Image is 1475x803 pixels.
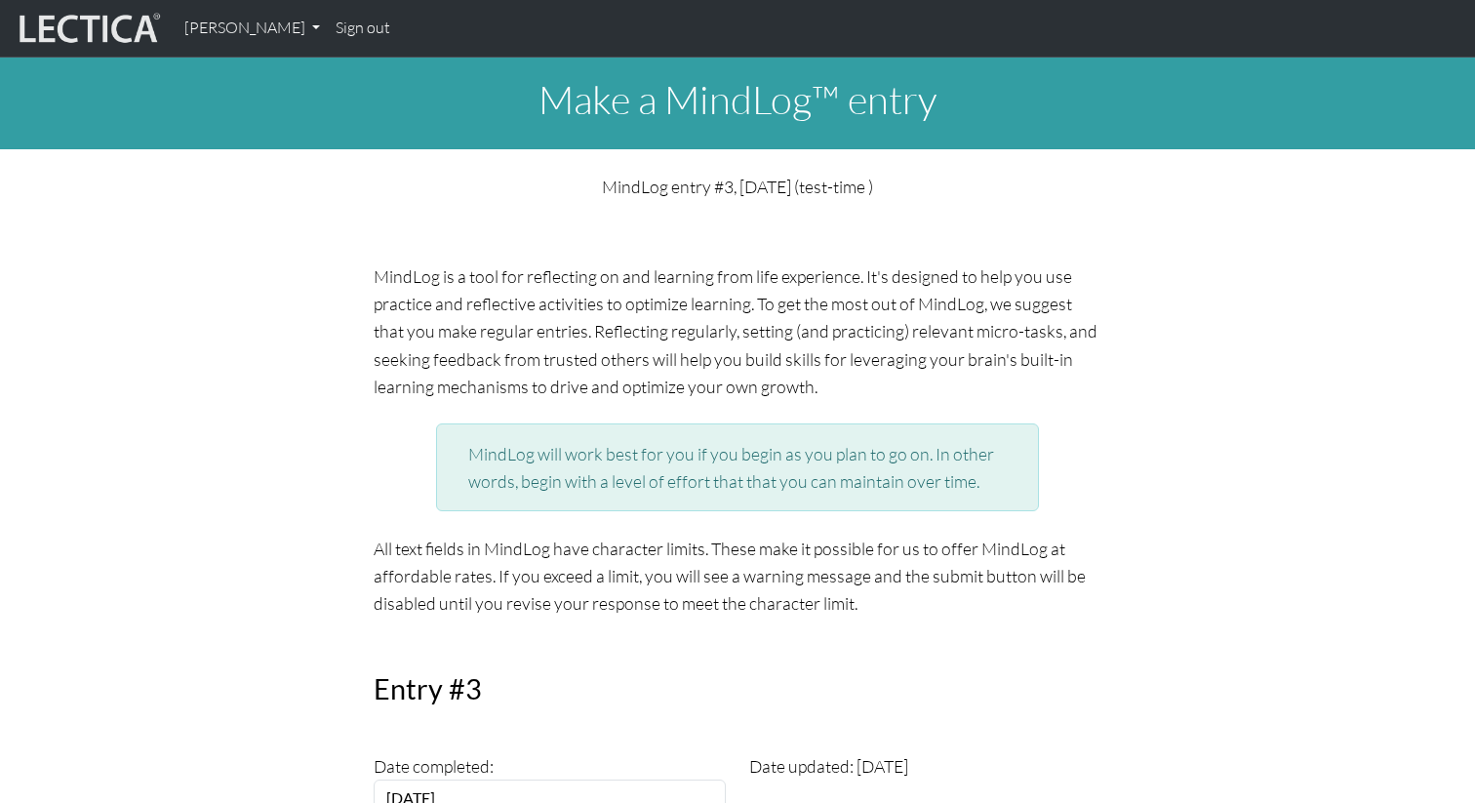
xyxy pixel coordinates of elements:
p: MindLog entry #3, [DATE] (test-time ) [374,173,1101,200]
div: MindLog will work best for you if you begin as you plan to go on. In other words, begin with a le... [436,423,1039,511]
label: Date completed: [374,752,494,780]
a: Sign out [328,8,398,49]
img: lecticalive [15,10,161,47]
p: MindLog is a tool for reflecting on and learning from life experience. It's designed to help you ... [374,262,1101,400]
h2: Entry #3 [362,672,1113,706]
a: [PERSON_NAME] [177,8,328,49]
p: All text fields in MindLog have character limits. These make it possible for us to offer MindLog ... [374,535,1101,617]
